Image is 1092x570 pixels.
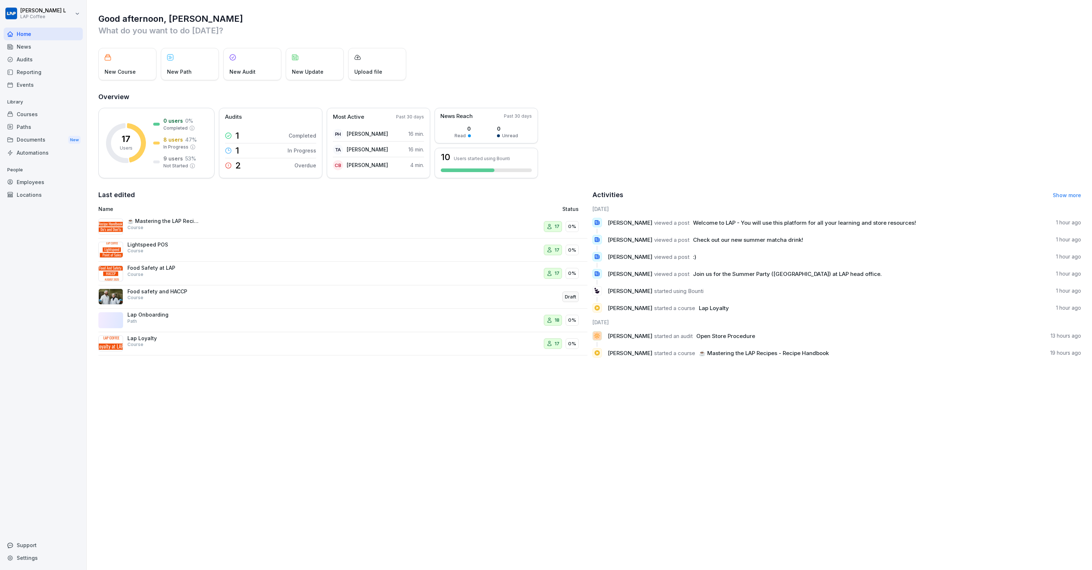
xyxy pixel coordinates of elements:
[235,131,239,140] p: 1
[127,341,143,348] p: Course
[98,332,587,356] a: Lap LoyaltyCourse170%
[454,156,510,161] p: Users started using Bounti
[347,161,388,169] p: [PERSON_NAME]
[568,317,576,324] p: 0%
[98,335,123,351] img: f50nzvx4ss32m6aoab4l0s5i.png
[185,155,196,162] p: 53 %
[1056,236,1081,243] p: 1 hour ago
[4,133,83,147] a: DocumentsNew
[185,117,193,125] p: 0 %
[568,270,576,277] p: 0%
[4,188,83,201] a: Locations
[699,350,829,357] span: ☕ Mastering the LAP Recipes - Recipe Handbook
[105,68,136,76] p: New Course
[497,125,518,133] p: 0
[235,161,241,170] p: 2
[568,247,576,254] p: 0%
[98,92,1081,102] h2: Overview
[608,350,652,357] span: [PERSON_NAME]
[4,551,83,564] a: Settings
[654,236,689,243] span: viewed a post
[333,113,364,121] p: Most Active
[163,155,183,162] p: 9 users
[1056,287,1081,294] p: 1 hour ago
[4,53,83,66] a: Audits
[592,205,1081,213] h6: [DATE]
[20,8,66,14] p: [PERSON_NAME] L
[127,335,200,342] p: Lap Loyalty
[555,317,559,324] p: 18
[127,294,143,301] p: Course
[127,241,200,248] p: Lightspeed POS
[289,132,316,139] p: Completed
[699,305,729,312] span: Lap Loyalty
[127,218,200,224] p: ☕ Mastering the LAP Recipes - Recipe Handbook
[504,113,532,119] p: Past 30 days
[654,270,689,277] span: viewed a post
[127,265,200,271] p: Food Safety at LAP
[98,289,123,305] img: np8timnq3qj8z7jdjwtlli73.png
[4,28,83,40] a: Home
[608,333,652,339] span: [PERSON_NAME]
[1056,253,1081,260] p: 1 hour ago
[608,305,652,312] span: [PERSON_NAME]
[654,253,689,260] span: viewed a post
[163,136,183,143] p: 8 users
[127,271,143,278] p: Course
[4,66,83,78] a: Reporting
[98,262,587,285] a: Food Safety at LAPCourse170%
[163,163,188,169] p: Not Started
[693,270,882,277] span: Join us for the Summer Party ([GEOGRAPHIC_DATA]) at LAP head office.
[654,350,695,357] span: started a course
[654,333,693,339] span: started an audit
[163,144,188,150] p: In Progress
[163,117,183,125] p: 0 users
[98,205,413,213] p: Name
[122,135,130,143] p: 17
[98,285,587,309] a: Food safety and HACCPCourseDraft
[98,309,587,332] a: Lap OnboardingPath180%
[127,248,143,254] p: Course
[592,318,1081,326] h6: [DATE]
[608,288,652,294] span: [PERSON_NAME]
[1051,332,1081,339] p: 13 hours ago
[288,147,316,154] p: In Progress
[4,133,83,147] div: Documents
[294,162,316,169] p: Overdue
[408,130,424,138] p: 16 min.
[396,114,424,120] p: Past 30 days
[127,312,200,318] p: Lap Onboarding
[455,125,471,133] p: 0
[167,68,192,76] p: New Path
[163,125,188,131] p: Completed
[455,133,466,139] p: Read
[347,146,388,153] p: [PERSON_NAME]
[568,223,576,230] p: 0%
[608,236,652,243] span: [PERSON_NAME]
[608,219,652,226] span: [PERSON_NAME]
[98,25,1081,36] p: What do you want to do [DATE]?
[654,305,695,312] span: started a course
[1053,192,1081,198] a: Show more
[408,146,424,153] p: 16 min.
[1056,270,1081,277] p: 1 hour ago
[4,108,83,121] a: Courses
[225,113,242,121] p: Audits
[98,190,587,200] h2: Last edited
[654,219,689,226] span: viewed a post
[4,176,83,188] a: Employees
[4,121,83,133] a: Paths
[229,68,256,76] p: New Audit
[1050,349,1081,357] p: 19 hours ago
[608,253,652,260] span: [PERSON_NAME]
[594,331,600,341] p: 🔆
[4,164,83,176] p: People
[333,160,343,170] div: CB
[608,270,652,277] span: [PERSON_NAME]
[562,205,579,213] p: Status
